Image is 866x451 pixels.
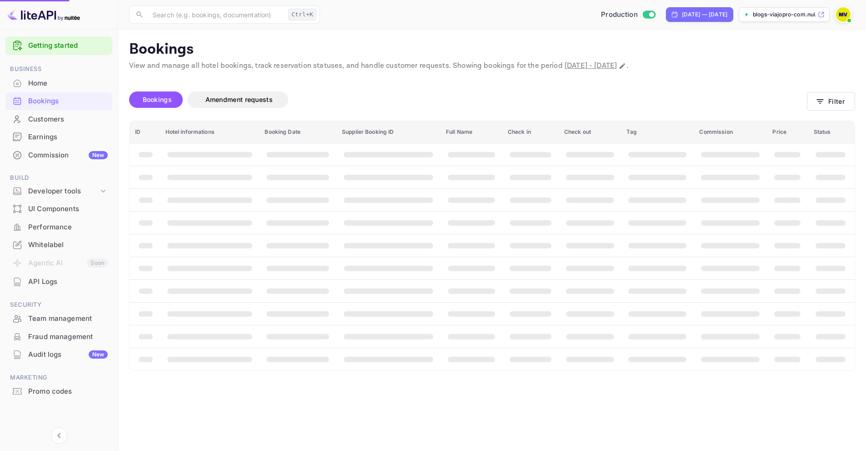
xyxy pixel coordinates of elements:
[28,150,108,161] div: Commission
[5,36,112,55] div: Getting started
[5,300,112,310] span: Security
[28,186,99,197] div: Developer tools
[441,121,502,143] th: Full Name
[5,346,112,363] a: Audit logsNew
[5,218,112,235] a: Performance
[682,10,727,19] div: [DATE] — [DATE]
[5,273,112,291] div: API Logs
[28,314,108,324] div: Team management
[5,383,112,400] div: Promo codes
[5,75,112,91] a: Home
[5,147,112,164] div: CommissionNew
[5,346,112,364] div: Audit logsNew
[160,121,260,143] th: Hotel informations
[28,96,108,106] div: Bookings
[7,7,80,22] img: LiteAPI logo
[5,128,112,146] div: Earnings
[5,111,112,128] div: Customers
[28,41,108,51] a: Getting started
[5,218,112,236] div: Performance
[129,61,855,71] p: View and manage all hotel bookings, track reservation statuses, and handle customer requests. Sho...
[28,222,108,233] div: Performance
[808,121,855,143] th: Status
[89,151,108,159] div: New
[618,61,627,71] button: Change date range
[5,75,112,92] div: Home
[5,147,112,163] a: CommissionNew
[28,277,108,287] div: API Logs
[5,236,112,254] div: Whitelabel
[5,273,112,290] a: API Logs
[28,386,108,397] div: Promo codes
[5,328,112,346] div: Fraud management
[5,236,112,253] a: Whitelabel
[28,332,108,342] div: Fraud management
[205,96,273,103] span: Amendment requests
[147,5,285,24] input: Search (e.g. bookings, documentation)
[621,121,694,143] th: Tag
[565,61,617,71] span: [DATE] - [DATE]
[597,10,659,20] div: Switch to Sandbox mode
[5,111,112,127] a: Customers
[5,173,112,183] span: Build
[767,121,808,143] th: Price
[288,9,316,20] div: Ctrl+K
[28,132,108,142] div: Earnings
[5,92,112,110] div: Bookings
[5,328,112,345] a: Fraud management
[5,64,112,74] span: Business
[28,350,108,360] div: Audit logs
[336,121,441,143] th: Supplier Booking ID
[28,78,108,89] div: Home
[51,427,67,444] button: Collapse navigation
[129,91,807,108] div: account-settings tabs
[5,200,112,218] div: UI Components
[5,373,112,383] span: Marketing
[836,7,851,22] img: Michael Vogt
[89,350,108,359] div: New
[807,92,855,111] button: Filter
[5,310,112,327] a: Team management
[28,240,108,250] div: Whitelabel
[143,96,172,103] span: Bookings
[559,121,621,143] th: Check out
[28,114,108,125] div: Customers
[5,200,112,217] a: UI Components
[130,121,855,370] table: booking table
[130,121,160,143] th: ID
[28,204,108,214] div: UI Components
[601,10,638,20] span: Production
[259,121,336,143] th: Booking Date
[5,183,112,199] div: Developer tools
[694,121,767,143] th: Commission
[5,128,112,145] a: Earnings
[5,310,112,328] div: Team management
[753,10,816,19] p: blogs-viajopro-com.nui...
[502,121,559,143] th: Check in
[5,383,112,400] a: Promo codes
[129,41,855,59] p: Bookings
[5,92,112,109] a: Bookings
